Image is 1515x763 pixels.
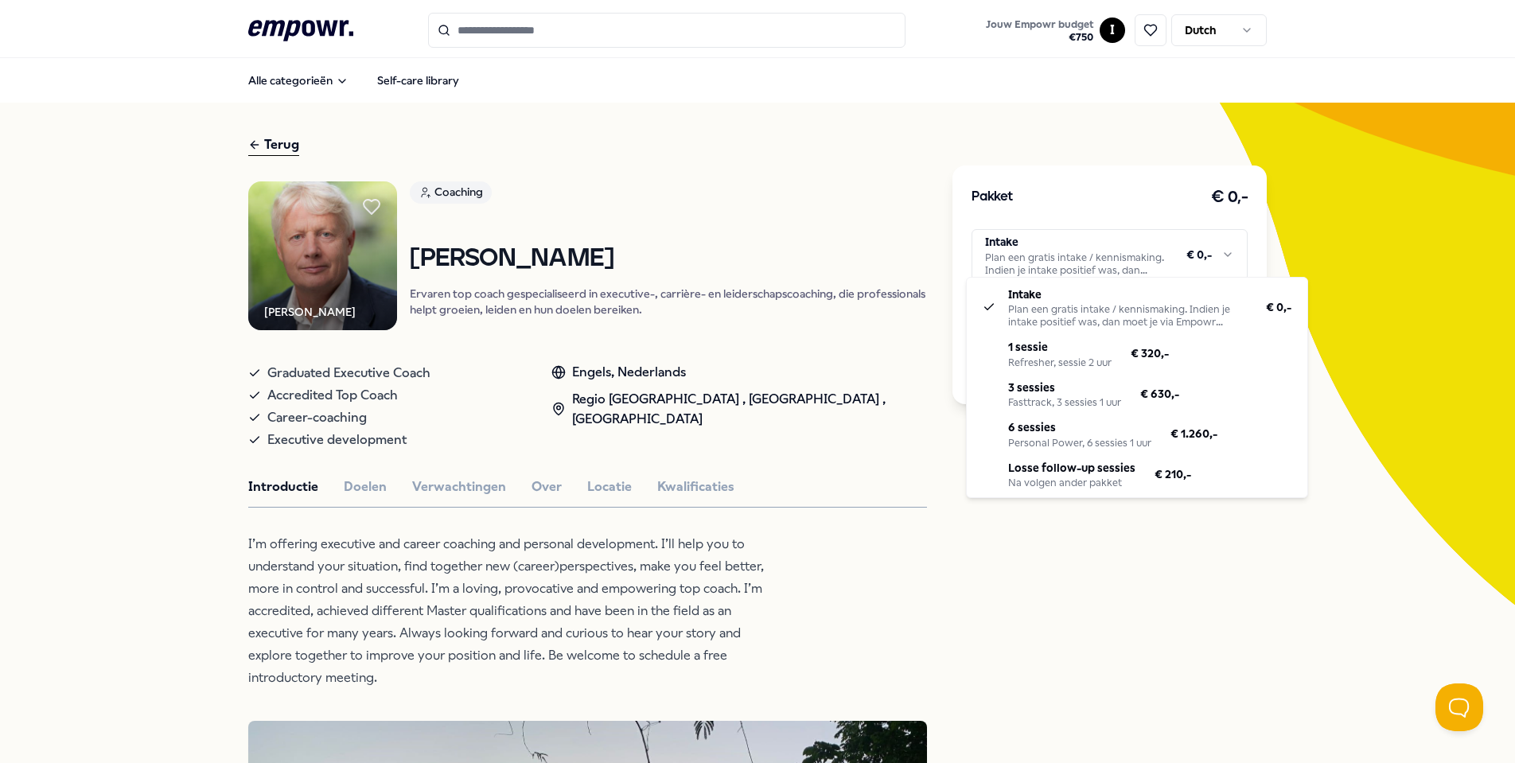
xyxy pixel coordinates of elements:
span: € 1.260,- [1170,425,1217,442]
p: Intake [1008,286,1247,303]
div: Refresher, sessie 2 uur [1008,356,1112,369]
span: € 210,- [1155,465,1191,483]
div: Personal Power, 6 sessies 1 uur [1008,437,1151,450]
span: € 0,- [1266,298,1291,316]
p: 1 sessie [1008,338,1112,356]
p: 3 sessies [1008,379,1121,396]
div: Fasttrack, 3 sessies 1 uur [1008,396,1121,409]
p: Losse follow-up sessies [1008,459,1135,477]
p: 6 sessies [1008,418,1151,436]
span: € 320,- [1131,345,1169,362]
div: Na volgen ander pakket [1008,477,1135,489]
div: Plan een gratis intake / kennismaking. Indien je intake positief was, dan moet je via Empowr opni... [1008,303,1247,329]
span: € 630,- [1140,385,1179,403]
